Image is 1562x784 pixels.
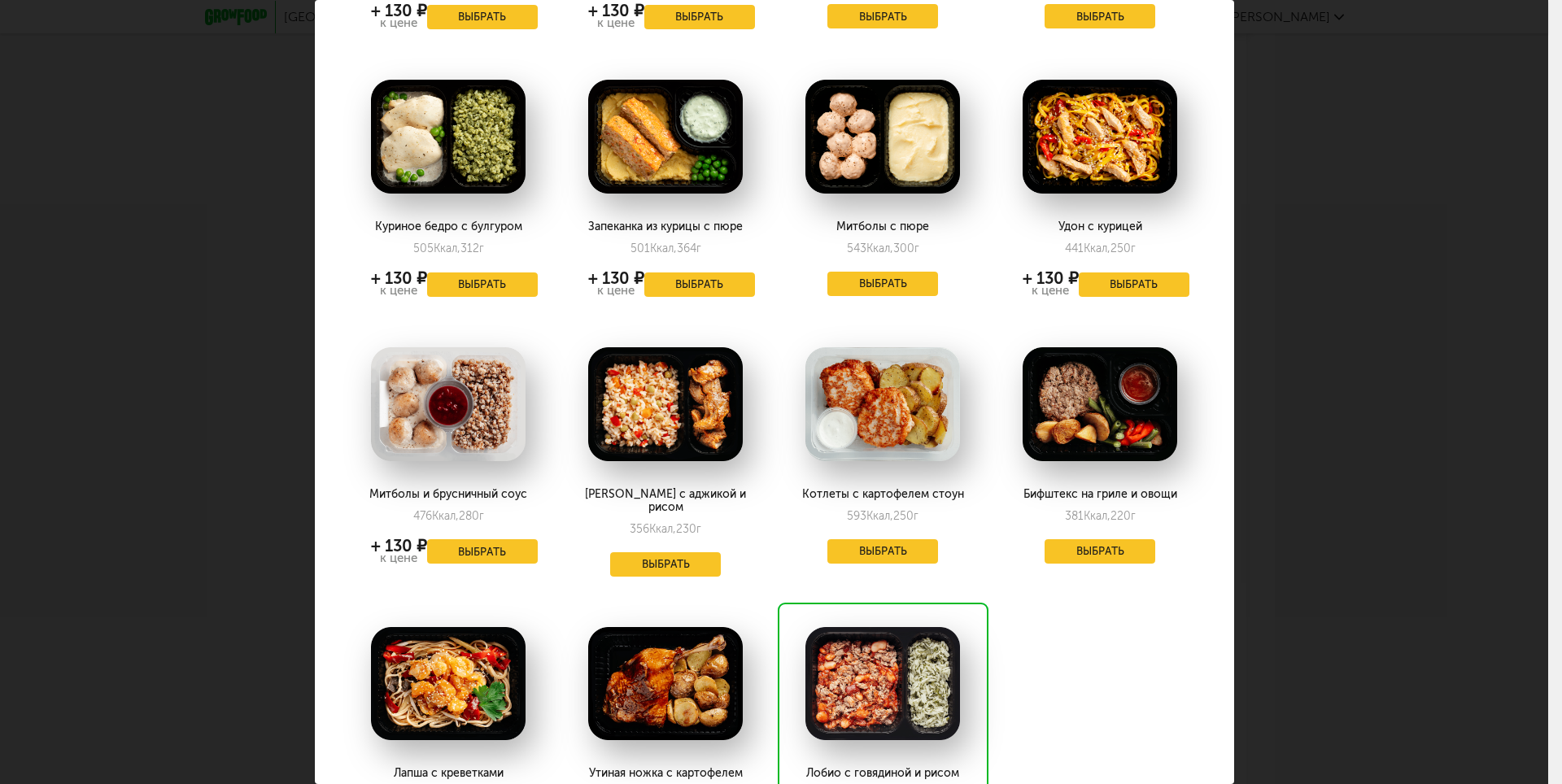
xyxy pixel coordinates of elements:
button: Выбрать [427,5,538,29]
button: Выбрать [827,539,938,564]
button: Выбрать [827,272,938,296]
button: Выбрать [644,5,755,29]
div: [PERSON_NAME] с аджикой и рисом [576,488,754,514]
span: Ккал, [650,242,677,255]
button: Выбрать [827,4,938,28]
button: Выбрать [1079,272,1189,297]
span: Ккал, [866,509,893,523]
img: big_tLPrUg4668jP0Yfa.png [371,347,526,461]
span: г [696,522,701,536]
span: Ккал, [1084,509,1110,523]
button: Выбрать [1045,4,1155,28]
div: к цене [1023,285,1079,297]
span: г [914,509,918,523]
div: 593 250 [847,509,918,523]
div: Удон с курицей [1010,220,1189,233]
div: к цене [371,17,427,29]
span: г [1131,509,1136,523]
div: Запеканка из курицы с пюре [576,220,754,233]
button: Выбрать [610,552,721,577]
span: Ккал, [866,242,893,255]
img: big_nszqAz9D8aZMul6o.png [805,627,960,741]
span: г [914,242,919,255]
div: 543 300 [847,242,919,255]
span: Ккал, [432,509,459,523]
span: Ккал, [434,242,460,255]
div: 505 312 [413,242,484,255]
div: Бифштекс на гриле и овощи [1010,488,1189,501]
img: big_BFO234G9GzP9LEAt.png [588,627,743,741]
div: + 130 ₽ [588,4,644,17]
div: Куриное бедро с булгуром [359,220,537,233]
span: г [696,242,701,255]
div: Митболы с пюре [793,220,971,233]
img: big_tEkfRxL7jMyGjdJp.png [371,627,526,741]
span: г [479,509,484,523]
button: Выбрать [427,272,538,297]
div: к цене [588,17,644,29]
span: Ккал, [1084,242,1110,255]
div: 441 250 [1065,242,1136,255]
img: big_NCBp2JHghsUOpNeG.png [805,80,960,194]
img: big_9AQQJZ8gryAUOT6w.png [1023,347,1177,461]
img: big_Ow0gNtqrzrhyRnRg.png [805,347,960,461]
div: Митболы и брусничный соус [359,488,537,501]
div: к цене [371,552,427,564]
span: Ккал, [649,522,676,536]
button: Выбрать [644,272,755,297]
div: 356 230 [630,522,701,536]
img: big_XVkTC3FBYXOheKHU.png [588,80,743,194]
div: к цене [588,285,644,297]
img: big_HiiCm5w86QSjzLpf.png [371,80,526,194]
div: к цене [371,285,427,297]
span: г [479,242,484,255]
div: + 130 ₽ [371,4,427,17]
div: + 130 ₽ [1023,272,1079,285]
img: big_A8dMbFVdBMb6J8zv.png [1023,80,1177,194]
div: 476 280 [413,509,484,523]
button: Выбрать [1045,539,1155,564]
button: Выбрать [427,539,538,564]
div: Лапша с креветками [359,767,537,780]
div: 501 364 [630,242,701,255]
div: Лобио с говядиной и рисом [793,767,971,780]
div: + 130 ₽ [371,272,427,285]
div: + 130 ₽ [588,272,644,285]
div: Котлеты с картофелем стоун [793,488,971,501]
div: + 130 ₽ [371,539,427,552]
img: big_sz9PS315UjtpT7sm.png [588,347,743,461]
div: 381 220 [1065,509,1136,523]
span: г [1131,242,1136,255]
div: Утиная ножка с картофелем [576,767,754,780]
